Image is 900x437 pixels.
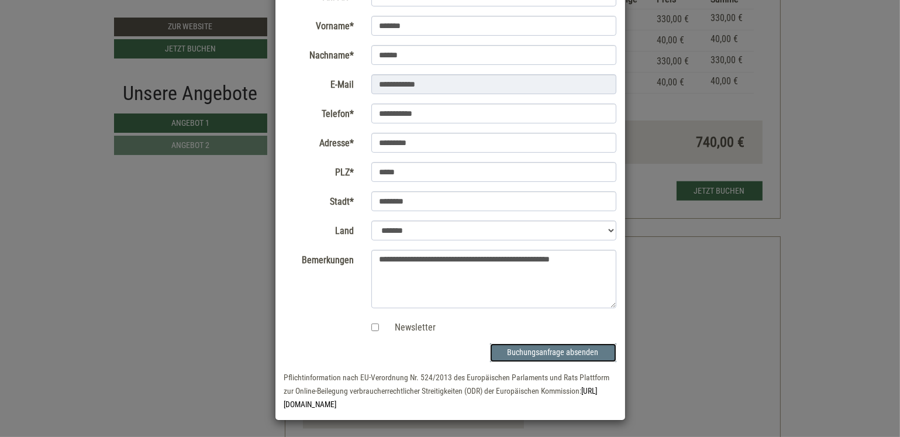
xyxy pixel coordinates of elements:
[275,104,363,121] label: Telefon*
[275,191,363,209] label: Stadt*
[383,321,436,335] label: Newsletter
[275,74,363,92] label: E-Mail
[275,16,363,33] label: Vorname*
[284,386,598,409] a: [URL][DOMAIN_NAME]
[275,45,363,63] label: Nachname*
[275,133,363,150] label: Adresse*
[275,250,363,267] label: Bemerkungen
[490,343,616,362] button: Buchungsanfrage absenden
[284,373,610,409] small: Pflichtinformation nach EU-Verordnung Nr. 524/2013 des Europäischen Parlaments und Rats Plattform...
[275,221,363,238] label: Land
